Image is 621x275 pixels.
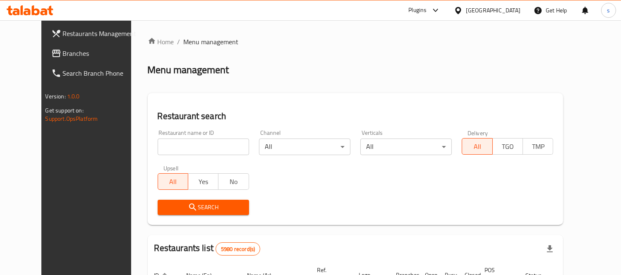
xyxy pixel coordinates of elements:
[148,37,563,47] nav: breadcrumb
[468,130,488,136] label: Delivery
[63,29,139,38] span: Restaurants Management
[259,139,350,155] div: All
[163,165,179,171] label: Upsell
[63,68,139,78] span: Search Branch Phone
[192,176,215,188] span: Yes
[67,91,80,102] span: 1.0.0
[63,48,139,58] span: Branches
[164,202,242,213] span: Search
[462,138,492,155] button: All
[184,37,239,47] span: Menu management
[465,141,489,153] span: All
[607,6,610,15] span: s
[45,24,145,43] a: Restaurants Management
[496,141,520,153] span: TGO
[492,138,523,155] button: TGO
[158,139,249,155] input: Search for restaurant name or ID..
[158,110,554,122] h2: Restaurant search
[222,176,245,188] span: No
[46,113,98,124] a: Support.OpsPlatform
[540,239,560,259] div: Export file
[177,37,180,47] li: /
[46,91,66,102] span: Version:
[46,105,84,116] span: Get support on:
[161,176,185,188] span: All
[218,173,249,190] button: No
[45,63,145,83] a: Search Branch Phone
[216,245,260,253] span: 5980 record(s)
[158,173,188,190] button: All
[45,43,145,63] a: Branches
[148,63,229,77] h2: Menu management
[408,5,427,15] div: Plugins
[154,242,261,256] h2: Restaurants list
[523,138,553,155] button: TMP
[158,200,249,215] button: Search
[360,139,452,155] div: All
[148,37,174,47] a: Home
[466,6,520,15] div: [GEOGRAPHIC_DATA]
[526,141,550,153] span: TMP
[188,173,218,190] button: Yes
[216,242,260,256] div: Total records count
